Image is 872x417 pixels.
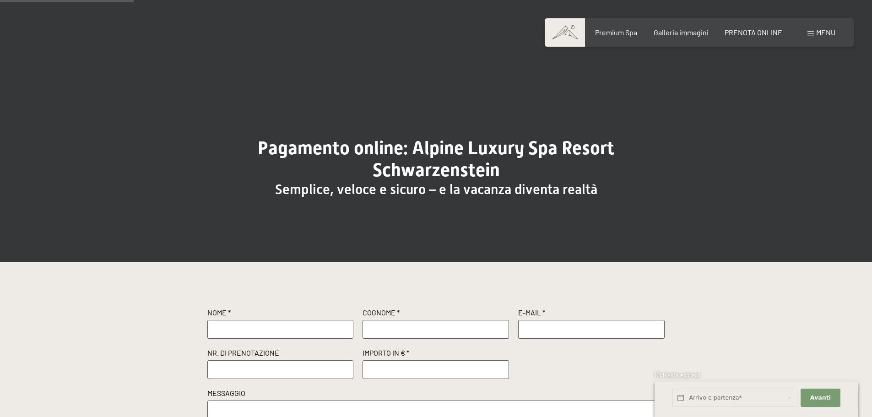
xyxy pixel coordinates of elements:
[207,348,354,360] label: Nr. di prenotazione
[655,371,700,379] span: Richiesta express
[207,388,665,401] label: Messaggio
[654,28,709,37] a: Galleria immagini
[801,389,840,407] button: Avanti
[810,394,831,402] span: Avanti
[518,308,665,320] label: E-Mail *
[363,348,509,360] label: Importo in € *
[725,28,782,37] a: PRENOTA ONLINE
[258,137,614,181] span: Pagamento online: Alpine Luxury Spa Resort Schwarzenstein
[363,308,509,320] label: Cognome *
[816,28,835,37] span: Menu
[595,28,637,37] a: Premium Spa
[275,181,597,197] span: Semplice, veloce e sicuro – e la vacanza diventa realtà
[207,308,354,320] label: Nome *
